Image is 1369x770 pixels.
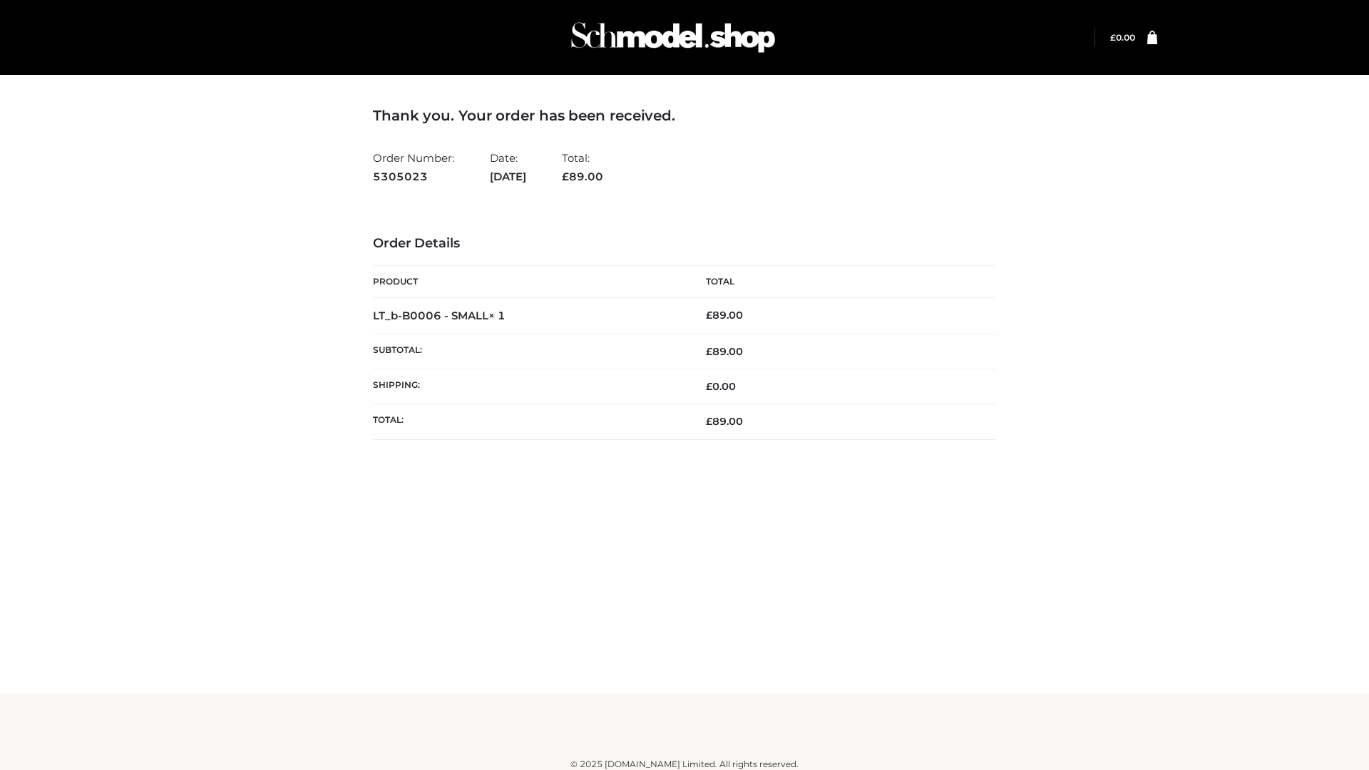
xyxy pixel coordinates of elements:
strong: 5305023 [373,168,454,186]
li: Order Number: [373,145,454,189]
th: Total: [373,404,684,439]
bdi: 0.00 [706,380,736,393]
span: £ [706,345,712,358]
span: 89.00 [706,345,743,358]
li: Date: [490,145,526,189]
span: 89.00 [562,170,603,183]
strong: LT_b-B0006 - SMALL [373,309,506,322]
a: £0.00 [1110,32,1135,43]
img: Schmodel Admin 964 [566,9,780,66]
h3: Thank you. Your order has been received. [373,107,996,124]
span: £ [706,415,712,428]
bdi: 0.00 [1110,32,1135,43]
span: £ [706,380,712,393]
th: Total [684,266,996,298]
th: Product [373,266,684,298]
span: £ [1110,32,1116,43]
strong: × 1 [488,309,506,322]
span: £ [562,170,569,183]
th: Shipping: [373,369,684,404]
span: £ [706,309,712,322]
bdi: 89.00 [706,309,743,322]
span: 89.00 [706,415,743,428]
strong: [DATE] [490,168,526,186]
th: Subtotal: [373,334,684,369]
li: Total: [562,145,603,189]
h3: Order Details [373,236,996,252]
